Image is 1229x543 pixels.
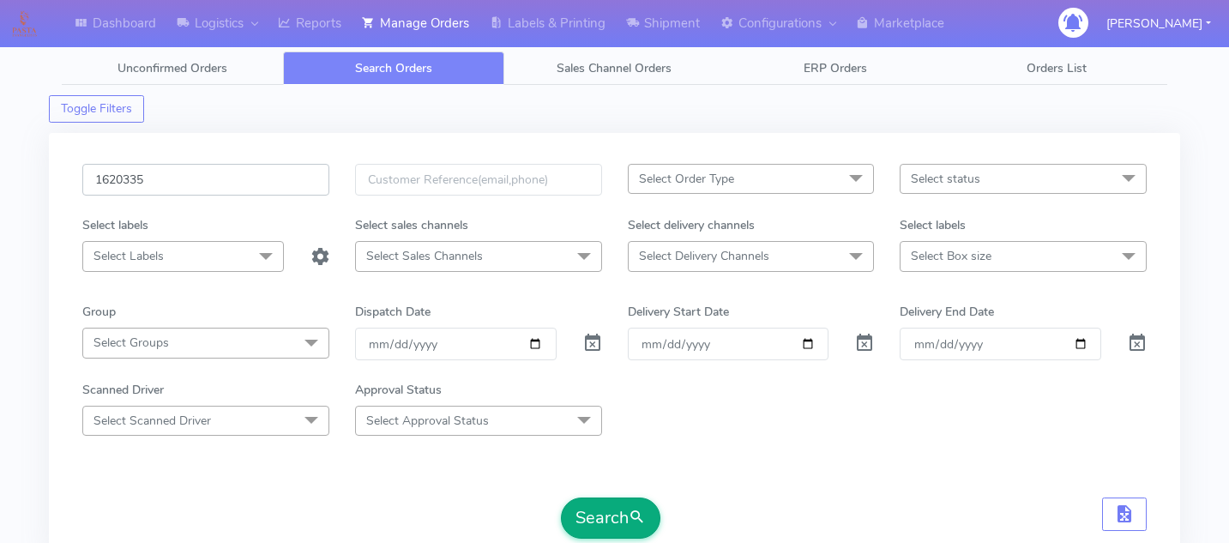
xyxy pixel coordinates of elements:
[639,171,734,187] span: Select Order Type
[804,60,867,76] span: ERP Orders
[82,381,164,399] label: Scanned Driver
[628,216,755,234] label: Select delivery channels
[62,51,1167,85] ul: Tabs
[561,498,660,539] button: Search
[1027,60,1087,76] span: Orders List
[355,303,431,321] label: Dispatch Date
[366,413,489,429] span: Select Approval Status
[93,248,164,264] span: Select Labels
[93,413,211,429] span: Select Scanned Driver
[355,216,468,234] label: Select sales channels
[900,216,966,234] label: Select labels
[82,216,148,234] label: Select labels
[639,248,769,264] span: Select Delivery Channels
[911,171,980,187] span: Select status
[355,60,432,76] span: Search Orders
[49,95,144,123] button: Toggle Filters
[900,303,994,321] label: Delivery End Date
[82,303,116,321] label: Group
[911,248,991,264] span: Select Box size
[355,164,602,196] input: Customer Reference(email,phone)
[628,303,729,321] label: Delivery Start Date
[1093,6,1224,41] button: [PERSON_NAME]
[117,60,227,76] span: Unconfirmed Orders
[557,60,672,76] span: Sales Channel Orders
[82,164,329,196] input: Order Id
[366,248,483,264] span: Select Sales Channels
[355,381,442,399] label: Approval Status
[93,335,169,351] span: Select Groups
